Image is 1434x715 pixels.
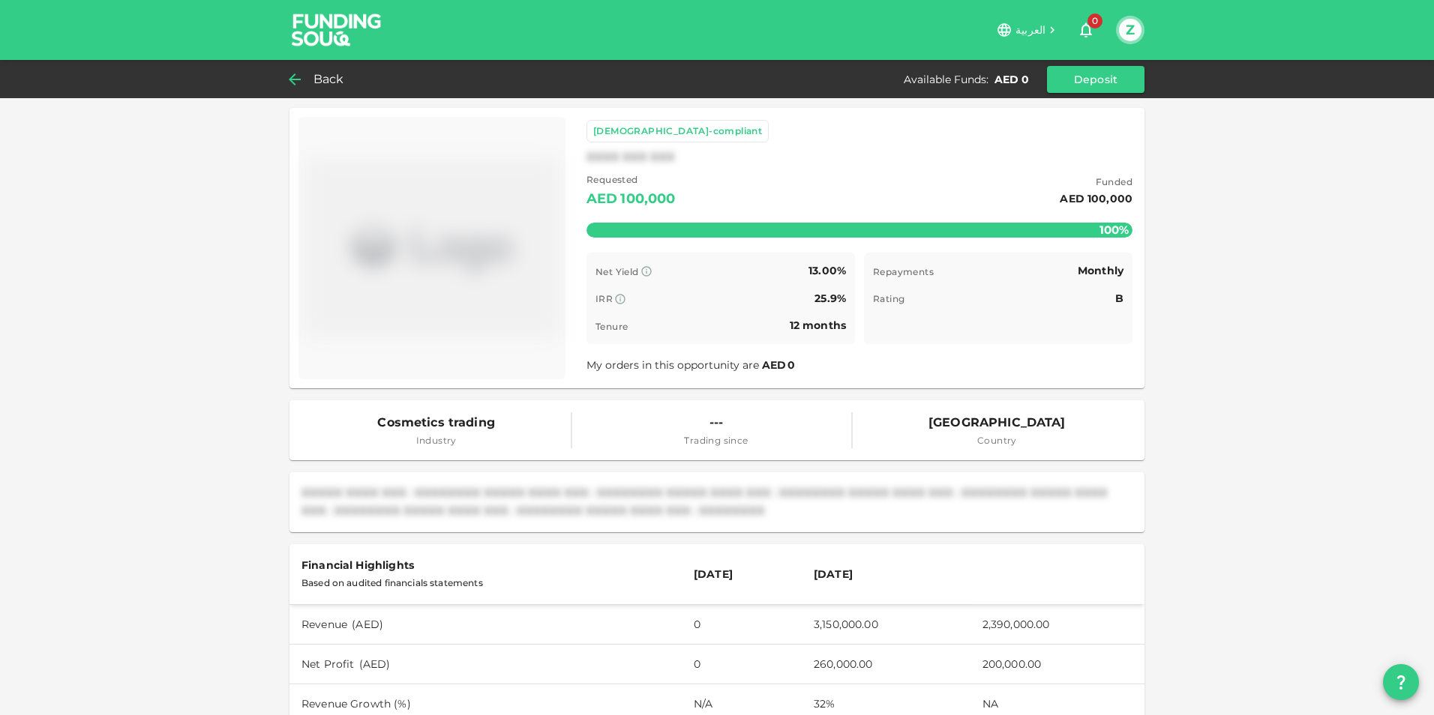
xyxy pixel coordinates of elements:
[970,604,1144,644] td: 2,390,000.00
[904,72,988,87] div: Available Funds :
[970,644,1144,684] td: 200,000.00
[808,264,846,277] span: 13.00%
[684,433,748,448] span: Trading since
[301,657,355,671] span: Net Profit
[586,148,675,166] div: XXXX XXX XXX
[682,644,802,684] td: 0
[994,72,1029,87] div: AED 0
[595,266,639,277] span: Net Yield
[586,358,796,372] span: My orders in this opportunity are
[1071,15,1101,45] button: 0
[377,412,495,433] span: Cosmetics trading
[301,556,670,574] div: Financial Highlights
[1383,664,1419,700] button: question
[301,618,347,631] span: Revenue
[873,293,904,304] span: Rating
[928,433,1066,448] span: Country
[787,358,795,372] span: 0
[595,293,613,304] span: IRR
[1047,66,1144,93] button: Deposit
[1115,292,1123,305] span: B
[304,123,559,373] img: Marketplace Logo
[586,172,676,187] span: Requested
[595,321,628,332] span: Tenure
[814,292,846,305] span: 25.9%
[593,124,762,139] div: [DEMOGRAPHIC_DATA]-compliant
[790,319,846,332] span: 12 months
[802,604,970,644] td: 3,150,000.00
[802,644,970,684] td: 260,000.00
[873,266,934,277] span: Repayments
[1087,13,1102,28] span: 0
[1060,175,1132,190] span: Funded
[377,433,495,448] span: Industry
[762,358,786,372] span: AED
[359,657,391,671] span: ( AED )
[313,69,344,90] span: Back
[684,412,748,433] span: ---
[301,484,1132,520] div: XXXXX XXXX XXX : XXXXXXXX XXXXX XXXX XXX : XXXXXXXX XXXXX XXXX XXX : XXXXXXXX XXXXX XXXX XXX : XX...
[301,574,670,592] div: Based on audited financials statements
[682,604,802,644] td: 0
[1015,23,1045,37] span: العربية
[1078,264,1123,277] span: Monthly
[682,544,802,605] th: [DATE]
[1119,19,1141,41] button: Z
[928,412,1066,433] span: [GEOGRAPHIC_DATA]
[802,544,970,605] th: [DATE]
[352,618,383,631] span: ( AED )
